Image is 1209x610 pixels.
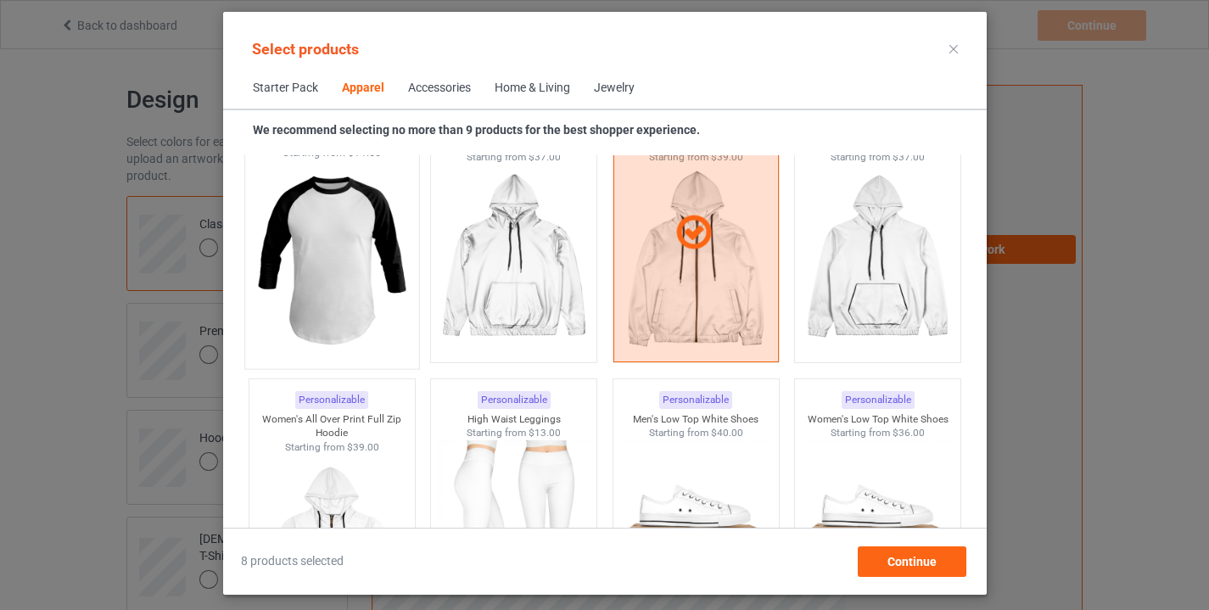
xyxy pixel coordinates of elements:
[893,427,925,439] span: $36.00
[795,412,960,427] div: Women's Low Top White Shoes
[252,40,359,58] span: Select products
[613,412,778,427] div: Men's Low Top White Shoes
[802,164,954,354] img: regular.jpg
[529,427,561,439] span: $13.00
[342,80,384,97] div: Apparel
[529,151,561,163] span: $37.00
[431,150,596,165] div: Starting from
[659,391,732,409] div: Personalizable
[253,123,700,137] strong: We recommend selecting no more than 9 products for the best shopper experience.
[241,553,344,570] span: 8 products selected
[346,441,378,453] span: $39.00
[249,440,414,455] div: Starting from
[408,80,471,97] div: Accessories
[893,151,925,163] span: $37.00
[438,164,590,354] img: regular.jpg
[295,391,368,409] div: Personalizable
[249,412,414,440] div: Women's All Over Print Full Zip Hoodie
[710,427,742,439] span: $40.00
[887,555,936,568] span: Continue
[594,80,635,97] div: Jewelry
[795,426,960,440] div: Starting from
[495,80,570,97] div: Home & Living
[857,546,966,577] div: Continue
[613,426,778,440] div: Starting from
[252,160,411,360] img: regular.jpg
[795,150,960,165] div: Starting from
[431,426,596,440] div: Starting from
[431,412,596,427] div: High Waist Leggings
[477,391,550,409] div: Personalizable
[841,391,914,409] div: Personalizable
[241,68,330,109] span: Starter Pack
